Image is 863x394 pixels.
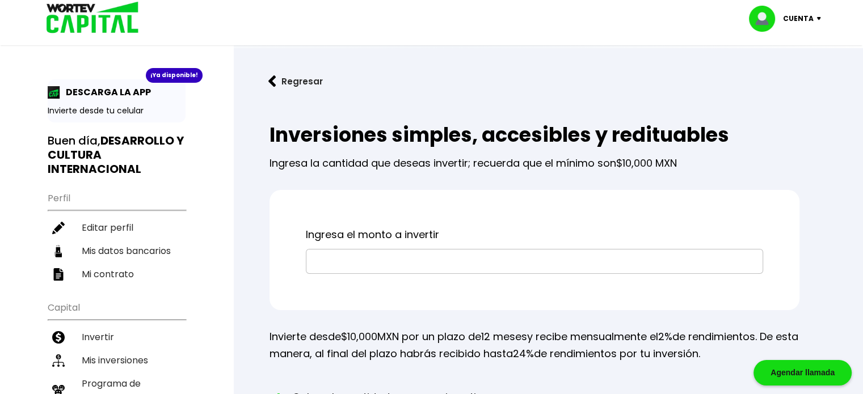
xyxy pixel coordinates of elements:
[48,325,186,349] a: Invertir
[146,68,203,83] div: ¡Ya disponible!
[52,331,65,344] img: invertir-icon.b3b967d7.svg
[48,105,186,117] p: Invierte desde tu celular
[251,66,340,96] button: Regresar
[783,10,814,27] p: Cuenta
[753,360,852,385] div: Agendar llamada
[48,86,60,99] img: app-icon
[306,226,763,243] p: Ingresa el monto a invertir
[48,216,186,239] a: Editar perfil
[270,328,799,362] p: Invierte desde MXN por un plazo de y recibe mensualmente el de rendimientos. De esta manera, al f...
[616,156,677,170] span: $10,000 MXN
[52,222,65,234] img: editar-icon.952d3147.svg
[52,268,65,281] img: contrato-icon.f2db500c.svg
[251,66,845,96] a: flecha izquierdaRegresar
[513,346,534,361] span: 24%
[52,354,65,367] img: inversiones-icon.6695dc30.svg
[270,124,799,146] h2: Inversiones simples, accesibles y redituables
[341,329,377,344] span: $10,000
[60,85,151,99] p: DESCARGA LA APP
[48,349,186,372] a: Mis inversiones
[48,133,184,177] b: DESARROLLO Y CULTURA INTERNACIONAL
[48,262,186,286] a: Mi contrato
[268,75,276,87] img: flecha izquierda
[48,185,186,286] ul: Perfil
[52,245,65,257] img: datos-icon.10cf9172.svg
[481,329,527,344] span: 12 meses
[814,17,829,20] img: icon-down
[658,329,672,344] span: 2%
[749,6,783,32] img: profile-image
[270,146,799,172] p: Ingresa la cantidad que deseas invertir; recuerda que el mínimo son
[48,134,186,176] h3: Buen día,
[48,239,186,262] a: Mis datos bancarios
